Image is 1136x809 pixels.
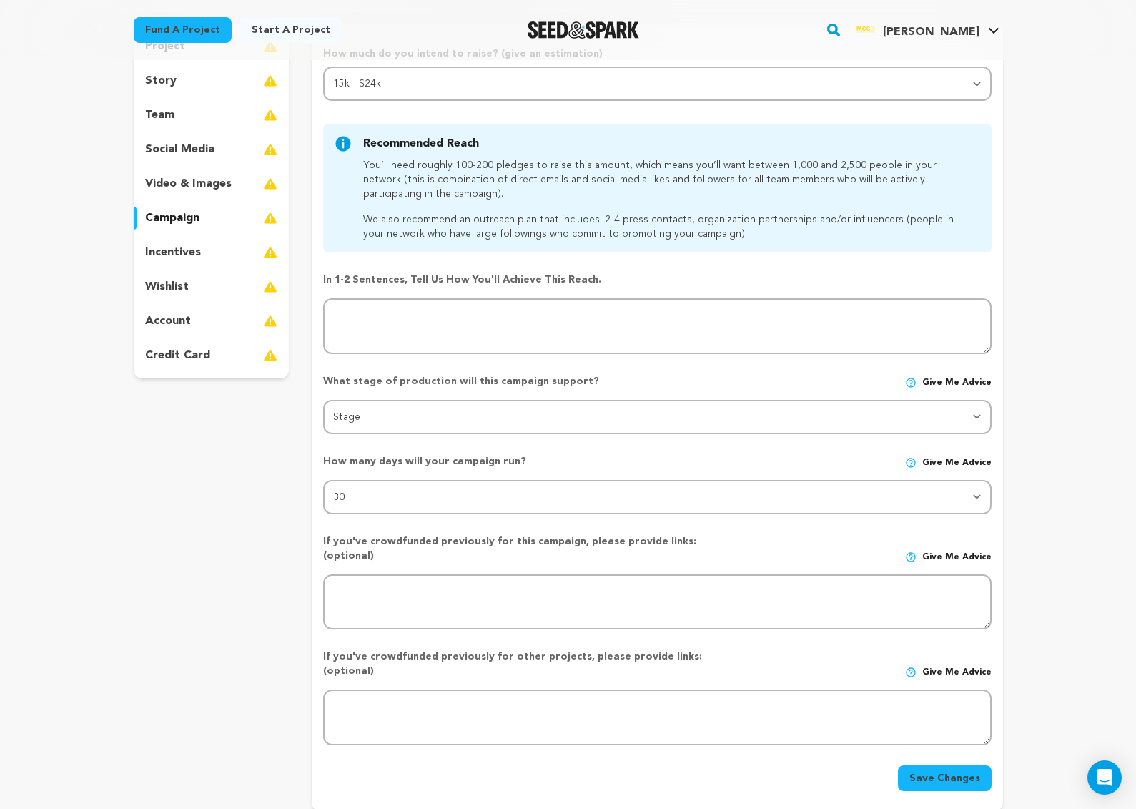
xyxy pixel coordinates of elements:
[323,273,991,287] p: In 1-2 sentences, tell us how you'll achieve this reach.
[145,313,191,330] p: account
[240,17,342,43] a: Start a project
[263,175,277,192] img: warning-full.svg
[883,26,979,38] span: [PERSON_NAME]
[145,72,177,89] p: story
[134,69,290,92] button: story
[898,765,992,791] button: Save Changes
[323,374,724,388] p: What stage of production will this campaign support?
[263,107,277,124] img: warning-full.svg
[263,210,277,227] img: warning-full.svg
[134,241,290,264] button: incentives
[528,21,640,39] img: Seed&Spark Logo Dark Mode
[854,18,979,41] div: Jabari J.'s Profile
[263,278,277,295] img: warning-full.svg
[323,454,724,469] p: How many days will your campaign run?
[854,18,877,41] img: 89a64eb4b52f5ef3.png
[323,534,724,563] p: If you've crowdfunded previously for this campaign, please provide links: (optional)
[851,15,1002,41] a: Jabari J.'s Profile
[263,72,277,89] img: warning-full.svg
[363,135,974,152] h4: Recommended Reach
[145,107,174,124] p: team
[905,551,917,563] img: help-circle.svg
[905,457,917,469] img: help-circle.svg
[1087,760,1122,795] div: Open Intercom Messenger
[363,212,974,241] p: We also recommend an outreach plan that includes: 2-4 press contacts, organization partnerships a...
[323,649,724,678] div: If you've crowdfunded previously for other projects, please provide links: (optional)
[263,141,277,158] img: warning-full.svg
[905,667,917,678] img: help-circle.svg
[134,344,290,367] button: credit card
[922,377,992,388] span: Give me advice
[922,457,992,469] span: Give me advice
[145,278,189,295] p: wishlist
[145,175,232,192] p: video & images
[134,207,290,230] button: campaign
[134,17,232,43] a: Fund a project
[851,15,1002,45] span: Jabari J.'s Profile
[145,347,210,364] p: credit card
[134,104,290,127] button: team
[905,377,917,388] img: help-circle.svg
[134,275,290,298] button: wishlist
[134,172,290,195] button: video & images
[922,551,992,563] span: Give me advice
[145,244,201,261] p: incentives
[134,138,290,161] button: social media
[363,158,974,201] p: You’ll need roughly 100-200 pledges to raise this amount, which means you’ll want between 1,000 a...
[263,347,277,364] img: warning-full.svg
[263,244,277,261] img: warning-full.svg
[134,310,290,333] button: account
[145,141,214,158] p: social media
[263,313,277,330] img: warning-full.svg
[145,210,199,227] p: campaign
[922,667,992,678] span: Give me advice
[528,21,640,39] a: Seed&Spark Homepage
